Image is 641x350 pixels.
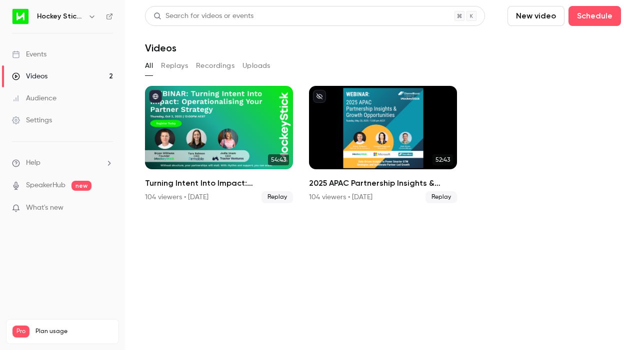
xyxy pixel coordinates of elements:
[153,11,253,21] div: Search for videos or events
[12,93,56,103] div: Audience
[507,6,564,26] button: New video
[145,192,208,202] div: 104 viewers • [DATE]
[313,90,326,103] button: unpublished
[309,192,372,202] div: 104 viewers • [DATE]
[101,204,113,213] iframe: Noticeable Trigger
[196,58,234,74] button: Recordings
[12,49,46,59] div: Events
[12,71,47,81] div: Videos
[145,6,621,344] section: Videos
[12,115,52,125] div: Settings
[37,11,84,21] h6: Hockey Stick Advisory
[145,86,293,203] a: 54:43Turning Intent Into Impact: Operationalising Your Partner Strategy104 viewers • [DATE]Replay
[26,180,65,191] a: SpeakerHub
[145,58,153,74] button: All
[149,90,162,103] button: published
[145,42,176,54] h1: Videos
[12,326,29,338] span: Pro
[26,158,40,168] span: Help
[145,86,293,203] li: Turning Intent Into Impact: Operationalising Your Partner Strategy
[261,191,293,203] span: Replay
[242,58,270,74] button: Uploads
[145,86,621,203] ul: Videos
[432,154,453,165] span: 52:43
[425,191,457,203] span: Replay
[309,86,457,203] li: 2025 APAC Partnership Insights & Growth Opportunities
[71,181,91,191] span: new
[145,177,293,189] h2: Turning Intent Into Impact: Operationalising Your Partner Strategy
[12,158,113,168] li: help-dropdown-opener
[309,86,457,203] a: 52:432025 APAC Partnership Insights & Growth Opportunities104 viewers • [DATE]Replay
[161,58,188,74] button: Replays
[568,6,621,26] button: Schedule
[309,177,457,189] h2: 2025 APAC Partnership Insights & Growth Opportunities
[26,203,63,213] span: What's new
[35,328,112,336] span: Plan usage
[12,8,28,24] img: Hockey Stick Advisory
[268,154,289,165] span: 54:43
